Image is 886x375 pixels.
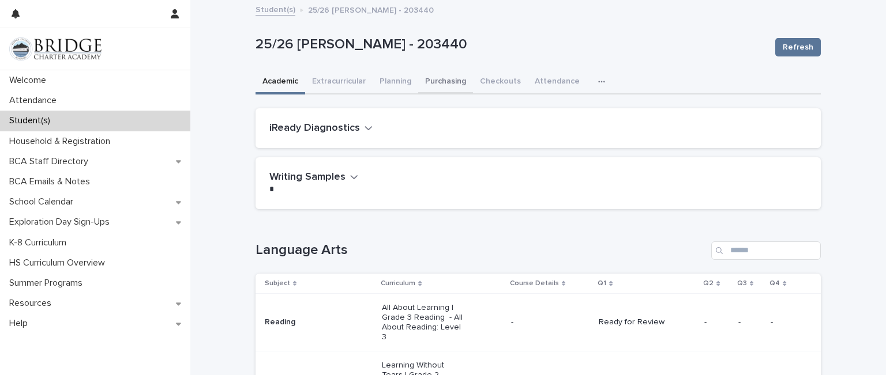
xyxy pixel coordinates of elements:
[5,115,59,126] p: Student(s)
[5,217,119,228] p: Exploration Day Sign-Ups
[599,317,681,327] p: Ready for Review
[373,70,418,94] button: Planning
[5,298,61,309] p: Resources
[418,70,473,94] button: Purchasing
[269,122,373,135] button: iReady Diagnostics
[9,37,102,60] img: V1C1m3IdTEidaUdm9Hs0
[5,75,55,86] p: Welcome
[269,171,346,184] h2: Writing Samples
[771,317,802,327] p: -
[5,176,99,187] p: BCA Emails & Notes
[256,36,766,53] p: 25/26 [PERSON_NAME] - 203440
[256,2,295,16] a: Student(s)
[269,122,360,135] h2: iReady Diagnostics
[473,70,528,94] button: Checkouts
[381,277,415,290] p: Curriculum
[703,277,714,290] p: Q2
[5,237,76,248] p: K-8 Curriculum
[5,257,114,268] p: HS Curriculum Overview
[783,41,813,53] span: Refresh
[5,156,97,167] p: BCA Staff Directory
[256,294,821,351] tr: ReadingAll About Learning | Grade 3 Reading - All About Reading: Level 3-Ready for Review---
[510,277,559,290] p: Course Details
[704,317,729,327] p: -
[5,95,66,106] p: Attendance
[269,171,358,184] button: Writing Samples
[305,70,373,94] button: Extracurricular
[256,70,305,94] button: Academic
[265,277,290,290] p: Subject
[598,277,606,290] p: Q1
[775,38,821,56] button: Refresh
[711,241,821,260] input: Search
[769,277,780,290] p: Q4
[5,136,119,147] p: Household & Registration
[256,242,707,259] h1: Language Arts
[265,317,347,327] p: Reading
[5,196,82,207] p: School Calendar
[308,3,434,16] p: 25/26 [PERSON_NAME] - 203440
[5,318,37,329] p: Help
[5,278,92,289] p: Summer Programs
[737,277,747,290] p: Q3
[528,70,587,94] button: Attendance
[382,303,464,342] p: All About Learning | Grade 3 Reading - All About Reading: Level 3
[738,317,762,327] p: -
[511,317,590,327] p: -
